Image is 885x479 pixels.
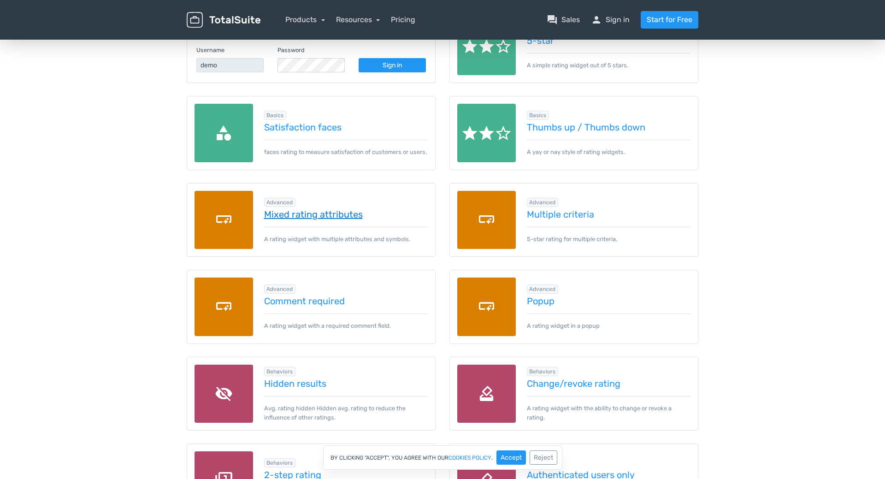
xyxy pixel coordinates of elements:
img: custom-fields.png.webp [195,278,253,336]
a: Comment required [264,296,428,306]
p: A yay or nay style of rating widgets. [527,140,691,156]
img: blind-poll.png.webp [457,365,516,423]
img: categories.png.webp [195,104,253,162]
a: cookies policy [448,455,491,461]
span: Browse all in Basics [527,111,549,120]
span: Browse all in Basics [264,111,287,120]
a: Start for Free [641,11,698,29]
p: A rating widget with the ability to change or revoke a rating. [527,396,691,421]
p: A rating widget with multiple attributes and symbols. [264,227,428,243]
span: question_answer [547,14,558,25]
span: Browse all in Advanced [527,198,559,207]
p: A simple rating widget out of 5 stars. [527,53,691,70]
p: A rating widget in a popup [527,313,691,330]
img: custom-fields.png.webp [195,191,253,249]
p: 5-star rating for multiple criteria. [527,227,691,243]
img: rate.png.webp [457,17,516,76]
img: rate.png.webp [457,104,516,162]
img: TotalSuite for WordPress [187,12,260,28]
a: Pricing [391,14,415,25]
a: 5-star [527,35,691,46]
a: personSign in [591,14,630,25]
a: Sign in [359,58,426,72]
button: Accept [496,450,526,465]
a: Hidden results [264,378,428,389]
p: A rating widget with a required comment field. [264,313,428,330]
span: Browse all in Behaviors [527,367,559,376]
a: Mixed rating attributes [264,209,428,219]
img: custom-fields.png.webp [457,278,516,336]
a: question_answerSales [547,14,580,25]
span: Browse all in Advanced [264,284,296,294]
span: Browse all in Behaviors [264,367,296,376]
a: Satisfaction faces [264,122,428,132]
a: Change/revoke rating [527,378,691,389]
a: Products [285,15,325,24]
span: Browse all in Advanced [527,284,559,294]
a: Thumbs up / Thumbs down [527,122,691,132]
div: By clicking "Accept", you agree with our . [323,445,562,470]
span: Browse all in Advanced [264,198,296,207]
label: Username [196,46,224,54]
img: hidden-results.png.webp [195,365,253,423]
label: Password [277,46,305,54]
a: Popup [527,296,691,306]
p: Avg. rating hidden Hidden avg. rating to reduce the influence of other ratings. [264,396,428,421]
img: custom-fields.png.webp [457,191,516,249]
a: Multiple criteria [527,209,691,219]
span: person [591,14,602,25]
button: Reject [530,450,557,465]
p: faces rating to measure satisfaction of customers or users. [264,140,428,156]
a: Resources [336,15,380,24]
